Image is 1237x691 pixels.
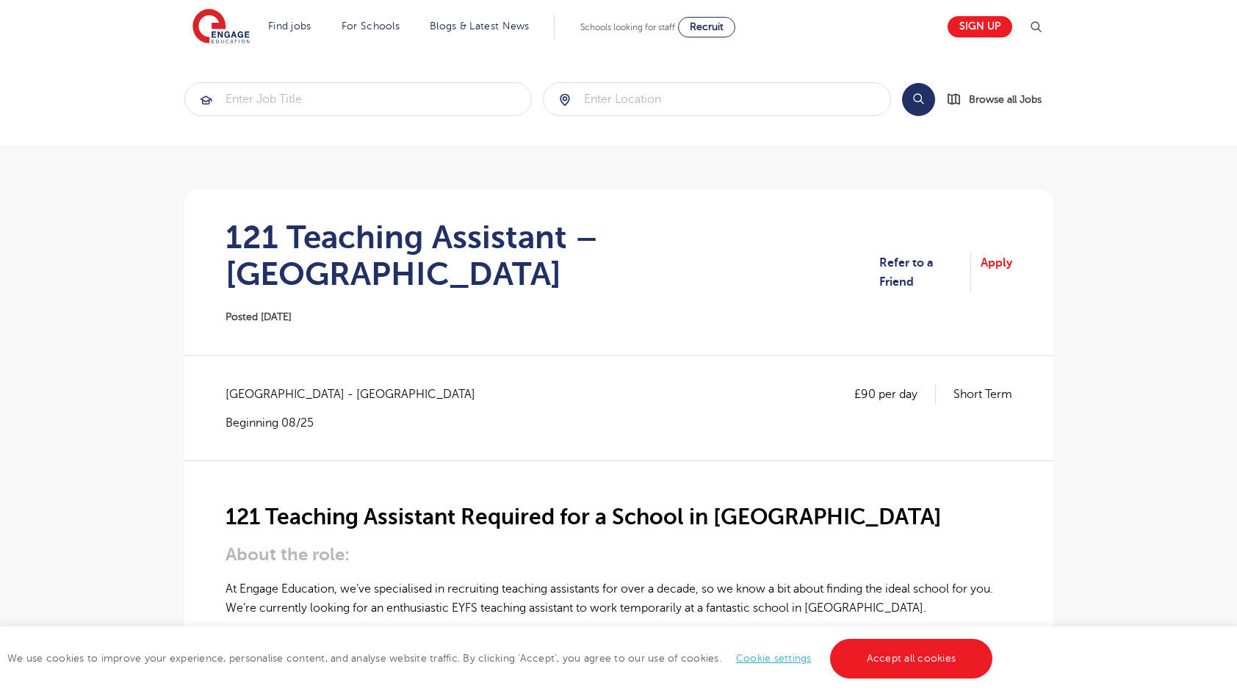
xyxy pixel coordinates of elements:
a: Sign up [948,16,1012,37]
a: Cookie settings [736,653,812,664]
span: Posted [DATE] [226,311,292,322]
p: £90 per day [854,385,936,404]
button: Search [902,83,935,116]
input: Submit [185,83,532,115]
strong: About the role: [226,544,350,565]
div: Submit [543,82,891,116]
p: Beginning 08/25 [226,415,490,431]
p: At Engage Education, we’ve specialised in recruiting teaching assistants for over a decade, so we... [226,579,1012,618]
h2: 121 Teaching Assistant Required for a School in [GEOGRAPHIC_DATA] [226,504,1012,529]
a: Blogs & Latest News [430,21,530,32]
h1: 121 Teaching Assistant – [GEOGRAPHIC_DATA] [226,219,879,292]
a: For Schools [342,21,400,32]
a: Browse all Jobs [947,91,1053,108]
a: Apply [981,253,1012,292]
span: We use cookies to improve your experience, personalise content, and analyse website traffic. By c... [7,653,996,664]
a: Recruit [678,17,735,37]
a: Refer to a Friend [879,253,971,292]
p: Short Term [953,385,1012,404]
a: Accept all cookies [830,639,993,679]
a: Find jobs [268,21,311,32]
img: Engage Education [192,9,250,46]
span: Schools looking for staff [580,22,675,32]
span: [GEOGRAPHIC_DATA] - [GEOGRAPHIC_DATA] [226,385,490,404]
div: Submit [184,82,533,116]
input: Submit [544,83,890,115]
span: Browse all Jobs [969,91,1042,108]
span: Recruit [690,21,724,32]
